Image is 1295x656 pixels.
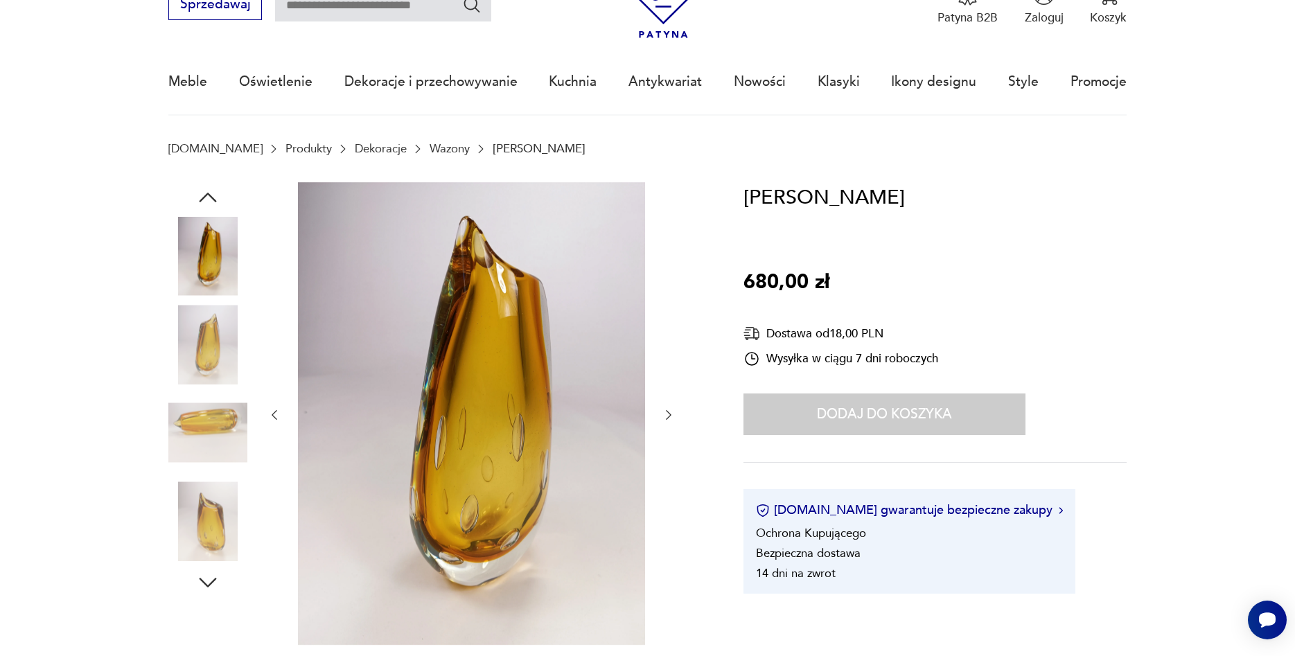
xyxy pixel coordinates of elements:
a: Kuchnia [549,50,597,114]
li: Bezpieczna dostawa [756,545,861,561]
p: Koszyk [1090,10,1127,26]
p: Patyna B2B [937,10,998,26]
li: Ochrona Kupującego [756,525,866,541]
a: Produkty [285,142,332,155]
p: [PERSON_NAME] [493,142,585,155]
a: Oświetlenie [239,50,312,114]
a: Dekoracje i przechowywanie [344,50,518,114]
img: Zdjęcie produktu Wazon Murano [168,481,247,560]
img: Ikona certyfikatu [756,504,770,517]
div: Dostawa od 18,00 PLN [743,325,938,342]
img: Zdjęcie produktu Wazon Murano [298,182,645,645]
li: 14 dni na zwrot [756,565,836,581]
a: Dekoracje [355,142,407,155]
a: Style [1008,50,1039,114]
a: Nowości [734,50,786,114]
a: Klasyki [818,50,860,114]
img: Zdjęcie produktu Wazon Murano [168,393,247,472]
p: Zaloguj [1025,10,1064,26]
a: Ikony designu [891,50,976,114]
a: Antykwariat [628,50,702,114]
img: Zdjęcie produktu Wazon Murano [168,305,247,384]
button: [DOMAIN_NAME] gwarantuje bezpieczne zakupy [756,502,1063,519]
iframe: Smartsupp widget button [1248,601,1287,639]
a: Wazony [430,142,470,155]
img: Zdjęcie produktu Wazon Murano [168,217,247,296]
img: Ikona dostawy [743,325,760,342]
a: Promocje [1071,50,1127,114]
p: 680,00 zł [743,267,829,299]
a: Meble [168,50,207,114]
div: Wysyłka w ciągu 7 dni roboczych [743,351,938,367]
a: [DOMAIN_NAME] [168,142,263,155]
img: Ikona strzałki w prawo [1059,507,1063,514]
h1: [PERSON_NAME] [743,182,905,214]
